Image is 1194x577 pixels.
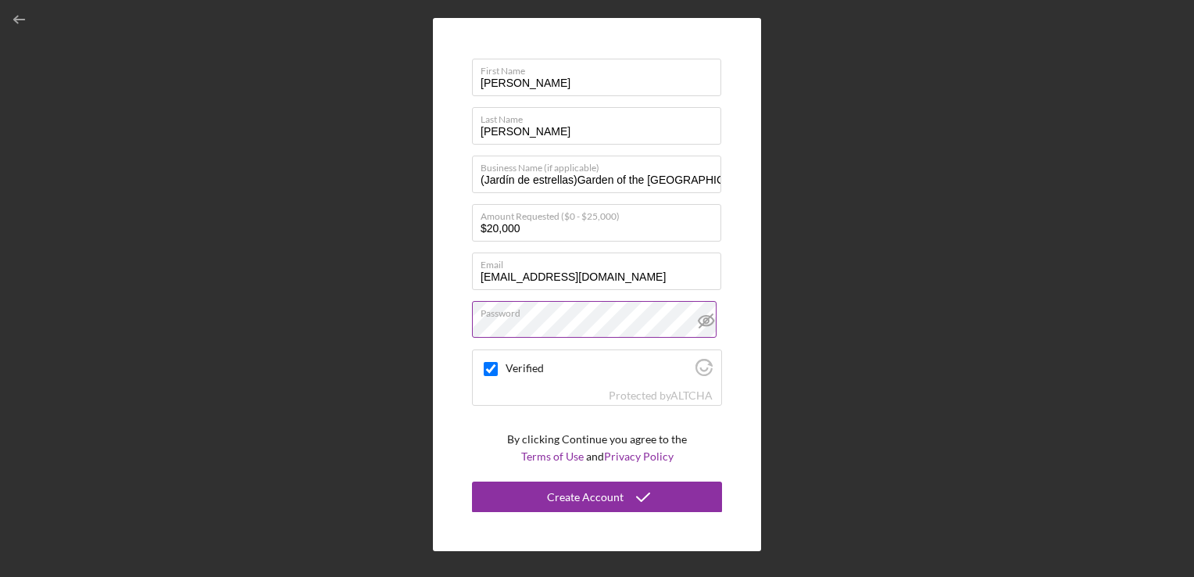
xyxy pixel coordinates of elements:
[609,389,713,402] div: Protected by
[521,450,584,463] a: Terms of Use
[472,482,722,513] button: Create Account
[481,253,721,271] label: Email
[547,482,624,513] div: Create Account
[481,59,721,77] label: First Name
[481,108,721,125] label: Last Name
[695,365,713,378] a: Visit Altcha.org
[481,302,721,319] label: Password
[481,156,721,174] label: Business Name (if applicable)
[604,450,674,463] a: Privacy Policy
[506,362,691,375] label: Verified
[481,205,721,222] label: Amount Requested ($0 - $25,000)
[670,389,713,402] a: Visit Altcha.org
[507,431,687,466] p: By clicking Continue you agree to the and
